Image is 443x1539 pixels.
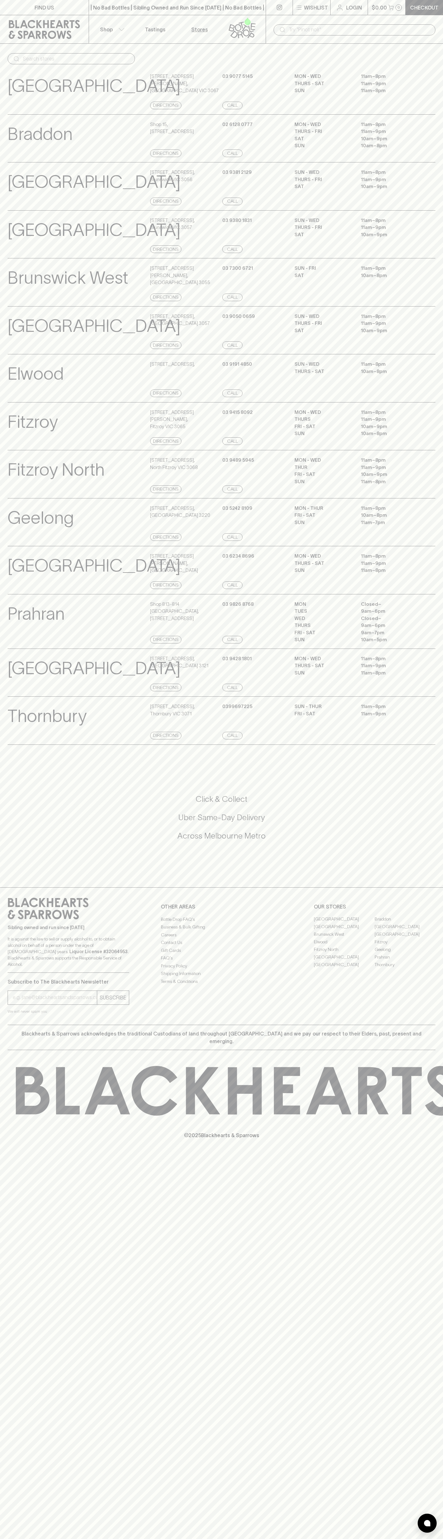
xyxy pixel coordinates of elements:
p: 11am – 8pm [361,567,418,574]
p: [STREET_ADDRESS] , [GEOGRAPHIC_DATA] 3121 [150,655,208,669]
a: [GEOGRAPHIC_DATA] [314,923,375,931]
p: 11am – 8pm [361,313,418,320]
p: 03 9415 8092 [222,409,253,416]
p: We will never spam you [8,1008,129,1015]
p: THURS - SAT [294,662,351,669]
a: Directions [150,102,181,109]
p: [STREET_ADDRESS] , Brunswick VIC 3056 [150,169,195,183]
a: Call [222,149,243,157]
p: SAT [294,231,351,238]
p: [GEOGRAPHIC_DATA] [8,73,180,99]
p: MON - WED [294,655,351,662]
p: [STREET_ADDRESS] , [150,361,195,368]
h5: Uber Same-Day Delivery [8,812,435,823]
a: Privacy Policy [161,962,282,970]
a: Gift Cards [161,947,282,954]
p: SUN [294,142,351,149]
a: Directions [150,485,181,493]
a: Call [222,581,243,589]
p: SAT [294,272,351,279]
img: bubble-icon [424,1520,430,1526]
p: 11am – 9pm [361,176,418,183]
p: MON - WED [294,73,351,80]
p: Blackhearts & Sparrows acknowledges the traditional Custodians of land throughout [GEOGRAPHIC_DAT... [12,1030,431,1045]
a: Thornbury [375,961,435,969]
p: 10am – 9pm [361,471,418,478]
p: 11am – 9pm [361,128,418,135]
p: SAT [294,327,351,334]
p: Fri - Sat [294,710,351,718]
p: Shop 15 , [STREET_ADDRESS] [150,121,194,135]
p: FRI - SAT [294,423,351,430]
a: [GEOGRAPHIC_DATA] [314,953,375,961]
p: Fitzroy [8,409,58,435]
p: Shop 813-814 [GEOGRAPHIC_DATA] , [STREET_ADDRESS] [150,601,221,622]
p: MON - WED [294,457,351,464]
a: Contact Us [161,939,282,947]
p: $0.00 [372,4,387,11]
a: Tastings [133,15,177,43]
p: 11am – 9pm [361,320,418,327]
p: 11am – 9pm [361,80,418,87]
a: Directions [150,341,181,349]
p: SAT [294,183,351,190]
p: MON - THUR [294,505,351,512]
p: [STREET_ADDRESS][PERSON_NAME] , Fitzroy VIC 3065 [150,409,221,430]
p: SUBSCRIBE [100,994,126,1001]
a: Elwood [314,938,375,946]
p: SUN [294,519,351,526]
p: 11am – 8pm [361,73,418,80]
p: 10am – 8pm [361,142,418,149]
a: Stores [177,15,222,43]
p: 03 9381 2129 [222,169,252,176]
a: Call [222,684,243,691]
a: Call [222,198,243,205]
p: SUN [294,430,351,437]
p: 11am – 9pm [361,416,418,423]
button: Shop [89,15,133,43]
p: SUN - WED [294,217,351,224]
p: THURS [294,622,351,629]
p: Checkout [410,4,439,11]
p: Fitzroy North [8,457,104,483]
p: Shop [100,26,113,33]
p: 03 9077 5145 [222,73,253,80]
p: 11am – 9pm [361,662,418,669]
a: Call [222,636,243,643]
p: 0 [397,6,400,9]
p: It is against the law to sell or supply alcohol to, or to obtain alcohol on behalf of a person un... [8,936,129,967]
a: Call [222,389,243,397]
p: [STREET_ADDRESS] , [GEOGRAPHIC_DATA] 3220 [150,505,210,519]
p: 11am – 8pm [361,217,418,224]
p: MON [294,601,351,608]
h5: Click & Collect [8,794,435,804]
p: [STREET_ADDRESS][PERSON_NAME] , [GEOGRAPHIC_DATA] VIC 3067 [150,73,221,94]
p: THURS - FRI [294,128,351,135]
p: Sibling owned and run since [DATE] [8,924,129,931]
p: 10am – 8pm [361,430,418,437]
p: 10am – 9pm [361,327,418,334]
a: Bottle Drop FAQ's [161,915,282,923]
h5: Across Melbourne Metro [8,831,435,841]
p: SUN - FRI [294,265,351,272]
p: 03 6234 8696 [222,553,254,560]
p: 9am – 7pm [361,629,418,636]
p: Elwood [8,361,64,387]
input: Search stores [23,54,130,64]
p: 10am – 5pm [361,636,418,643]
p: THURS [294,416,351,423]
a: Call [222,245,243,253]
p: THURS - SAT [294,368,351,375]
a: Directions [150,245,181,253]
strong: Liquor License #32064953 [69,949,128,954]
p: Stores [191,26,208,33]
a: Shipping Information [161,970,282,978]
p: 11am – 8pm [361,457,418,464]
p: Tastings [145,26,165,33]
p: SUN [294,636,351,643]
p: 11am – 8pm [361,655,418,662]
p: OTHER AREAS [161,903,282,910]
p: Thornbury [8,703,87,729]
p: Wishlist [304,4,328,11]
p: [STREET_ADDRESS] , Thornbury VIC 3071 [150,703,195,717]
